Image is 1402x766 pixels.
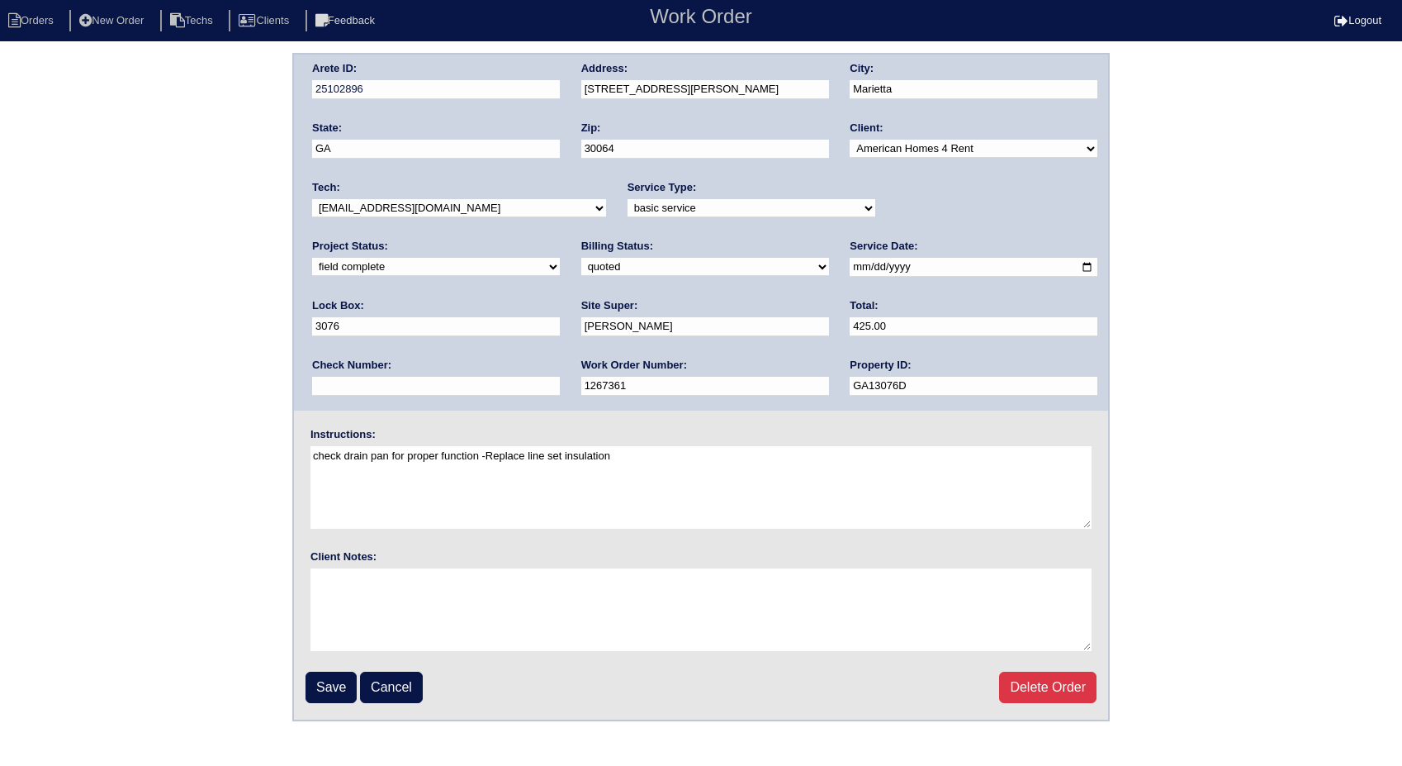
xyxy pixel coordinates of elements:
[312,298,364,313] label: Lock Box:
[581,298,638,313] label: Site Super:
[628,180,697,195] label: Service Type:
[160,10,226,32] li: Techs
[306,10,388,32] li: Feedback
[312,239,388,254] label: Project Status:
[312,61,357,76] label: Arete ID:
[312,358,391,373] label: Check Number:
[581,80,829,99] input: Enter a location
[850,239,917,254] label: Service Date:
[850,358,911,373] label: Property ID:
[69,10,157,32] li: New Order
[310,427,376,442] label: Instructions:
[581,121,601,136] label: Zip:
[999,672,1096,703] a: Delete Order
[310,550,377,564] label: Client Notes:
[850,61,874,76] label: City:
[160,14,226,26] a: Techs
[850,121,883,136] label: Client:
[310,446,1092,529] textarea: check drain pan for proper function -Replace line set insulation
[312,180,340,195] label: Tech:
[1334,14,1381,26] a: Logout
[229,14,302,26] a: Clients
[69,14,157,26] a: New Order
[306,672,357,703] input: Save
[312,121,342,136] label: State:
[581,239,653,254] label: Billing Status:
[581,358,687,373] label: Work Order Number:
[360,672,423,703] a: Cancel
[581,61,628,76] label: Address:
[229,10,302,32] li: Clients
[850,298,878,313] label: Total:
